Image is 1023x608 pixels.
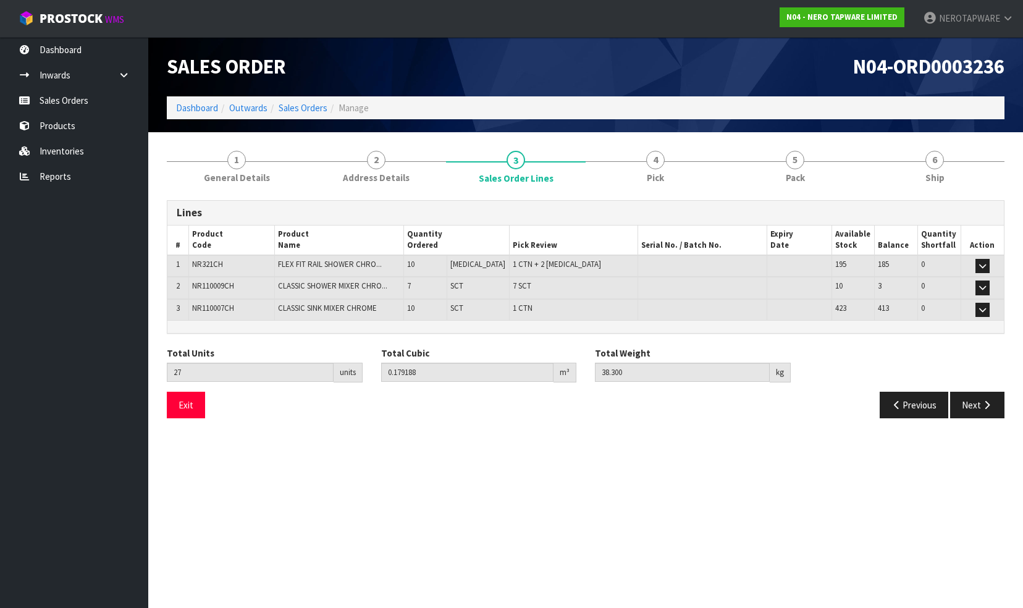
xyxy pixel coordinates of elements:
[343,171,410,184] span: Address Details
[167,191,1004,428] span: Sales Order Lines
[921,259,925,269] span: 0
[507,151,525,169] span: 3
[407,259,415,269] span: 10
[450,303,463,313] span: SCT
[925,151,944,169] span: 6
[404,226,510,255] th: Quantity Ordered
[176,259,180,269] span: 1
[192,303,234,313] span: NR110007CH
[513,303,533,313] span: 1 CTN
[192,281,234,291] span: NR110009CH
[513,259,601,269] span: 1 CTN + 2 [MEDICAL_DATA]
[367,151,385,169] span: 2
[513,281,531,291] span: 7 SCT
[167,226,189,255] th: #
[229,102,267,114] a: Outwards
[509,226,638,255] th: Pick Review
[595,363,770,382] input: Total Weight
[105,14,124,25] small: WMS
[167,54,286,79] span: Sales Order
[275,226,404,255] th: Product Name
[878,281,882,291] span: 3
[167,347,214,360] label: Total Units
[880,392,949,418] button: Previous
[407,281,411,291] span: 7
[786,151,804,169] span: 5
[278,303,377,313] span: CLASSIC SINK MIXER CHROME
[767,226,831,255] th: Expiry Date
[450,281,463,291] span: SCT
[167,363,334,382] input: Total Units
[381,347,429,360] label: Total Cubic
[167,392,205,418] button: Exit
[835,259,846,269] span: 195
[227,151,246,169] span: 1
[875,226,918,255] th: Balance
[450,259,505,269] span: [MEDICAL_DATA]
[878,303,889,313] span: 413
[479,172,554,185] span: Sales Order Lines
[19,11,34,26] img: cube-alt.png
[278,281,387,291] span: CLASSIC SHOWER MIXER CHRO...
[961,226,1004,255] th: Action
[925,171,945,184] span: Ship
[554,363,576,382] div: m³
[334,363,363,382] div: units
[921,303,925,313] span: 0
[278,259,382,269] span: FLEX FIT RAIL SHOWER CHRO...
[176,281,180,291] span: 2
[40,11,103,27] span: ProStock
[878,259,889,269] span: 185
[595,347,650,360] label: Total Weight
[189,226,275,255] th: Product Code
[646,151,665,169] span: 4
[177,207,995,219] h3: Lines
[950,392,1004,418] button: Next
[917,226,961,255] th: Quantity Shortfall
[831,226,875,255] th: Available Stock
[204,171,270,184] span: General Details
[176,102,218,114] a: Dashboard
[786,12,898,22] strong: N04 - NERO TAPWARE LIMITED
[279,102,327,114] a: Sales Orders
[786,171,805,184] span: Pack
[835,303,846,313] span: 423
[381,363,554,382] input: Total Cubic
[853,54,1004,79] span: N04-ORD0003236
[647,171,664,184] span: Pick
[407,303,415,313] span: 10
[176,303,180,313] span: 3
[939,12,1000,24] span: NEROTAPWARE
[835,281,843,291] span: 10
[339,102,369,114] span: Manage
[638,226,767,255] th: Serial No. / Batch No.
[192,259,223,269] span: NR321CH
[770,363,791,382] div: kg
[921,281,925,291] span: 0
